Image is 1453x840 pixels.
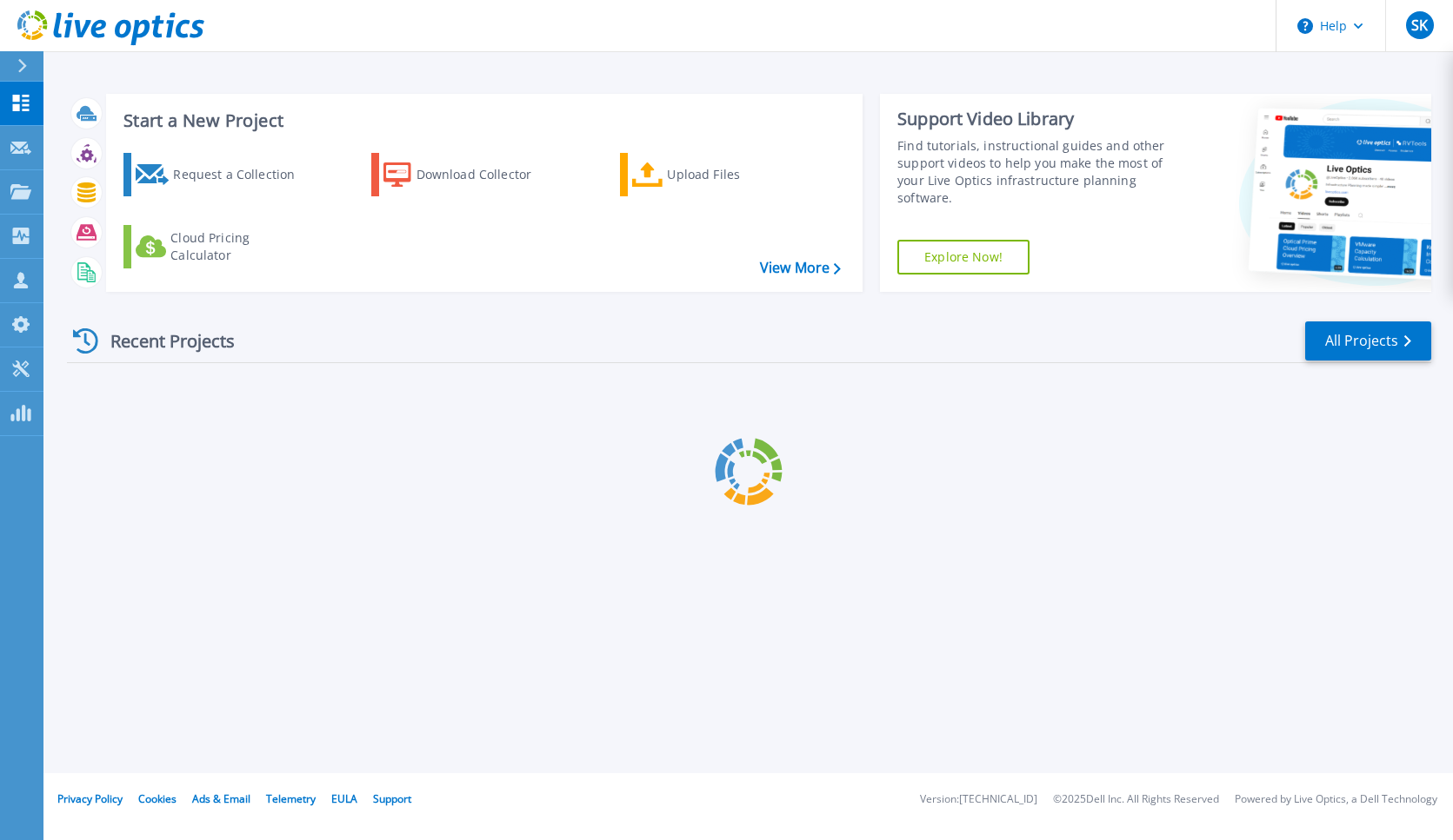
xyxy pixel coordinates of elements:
li: Powered by Live Optics, a Dell Technology [1235,794,1437,805]
a: Request a Collection [123,153,317,196]
div: Find tutorials, instructional guides and other support videos to help you make the most of your L... [897,137,1176,207]
div: Cloud Pricing Calculator [170,229,310,264]
a: Support [373,791,411,806]
div: Upload Files [667,157,806,192]
a: Download Collector [371,153,565,196]
a: Explore Now! [897,240,1030,274]
a: All Projects [1305,321,1431,360]
a: View More [760,260,841,276]
div: Download Collector [417,157,556,192]
li: Version: [TECHNICAL_ID] [920,794,1037,805]
a: Ads & Email [192,791,250,806]
a: Privacy Policy [57,791,123,806]
div: Request a Collection [173,157,312,192]
div: Support Video Library [897,108,1176,130]
span: SK [1411,18,1428,32]
a: Upload Files [620,153,814,196]
h3: Start a New Project [123,111,840,130]
a: EULA [331,791,357,806]
a: Cloud Pricing Calculator [123,225,317,268]
a: Cookies [138,791,177,806]
li: © 2025 Dell Inc. All Rights Reserved [1053,794,1219,805]
a: Telemetry [266,791,316,806]
div: Recent Projects [67,320,258,362]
